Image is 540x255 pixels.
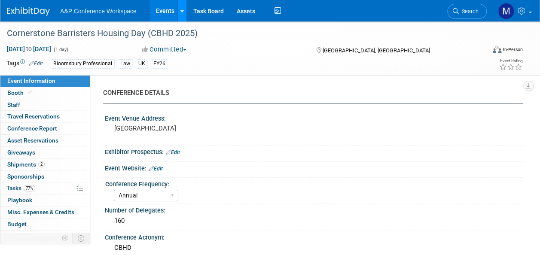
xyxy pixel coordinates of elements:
[4,26,479,41] div: Cornerstone Barristers Housing Day (CBHD 2025)
[149,166,163,172] a: Edit
[459,8,479,15] span: Search
[111,241,516,255] div: CBHD
[0,135,90,146] a: Asset Reservations
[6,45,52,53] span: [DATE] [DATE]
[7,7,50,16] img: ExhibitDay
[323,47,430,54] span: [GEOGRAPHIC_DATA], [GEOGRAPHIC_DATA]
[503,46,523,53] div: In-Person
[114,124,269,132] pre: [GEOGRAPHIC_DATA]
[0,219,90,230] a: Budget
[139,45,190,54] button: Committed
[447,4,487,19] a: Search
[60,8,137,15] span: A&P Conference Workspace
[51,59,115,68] div: Bloomsbury Professional
[0,75,90,87] a: Event Information
[105,112,523,123] div: Event Venue Address:
[7,149,35,156] span: Giveaways
[498,3,514,19] img: Matt Hambridge
[499,59,522,63] div: Event Rating
[58,233,73,244] td: Personalize Event Tab Strip
[105,231,523,242] div: Conference Acronym:
[7,137,58,144] span: Asset Reservations
[6,185,35,191] span: Tasks
[7,125,57,132] span: Conference Report
[105,204,523,215] div: Number of Delegates:
[7,161,45,168] span: Shipments
[73,233,90,244] td: Toggle Event Tabs
[29,61,43,67] a: Edit
[7,89,34,96] span: Booth
[0,182,90,194] a: Tasks77%
[7,209,74,216] span: Misc. Expenses & Credits
[7,113,60,120] span: Travel Reservations
[0,231,90,242] a: ROI, Objectives & ROO
[0,206,90,218] a: Misc. Expenses & Credits
[0,99,90,111] a: Staff
[151,59,168,68] div: FY26
[118,59,133,68] div: Law
[0,123,90,134] a: Conference Report
[7,233,65,240] span: ROI, Objectives & ROO
[27,90,32,95] i: Booth reservation complete
[105,178,519,188] div: Conference Frequency:
[0,171,90,182] a: Sponsorships
[7,197,32,203] span: Playbook
[6,59,43,69] td: Tags
[0,87,90,99] a: Booth
[448,45,523,58] div: Event Format
[7,101,20,108] span: Staff
[0,147,90,158] a: Giveaways
[493,46,501,53] img: Format-Inperson.png
[0,111,90,122] a: Travel Reservations
[7,173,44,180] span: Sponsorships
[166,149,180,155] a: Edit
[105,146,523,157] div: Exhibitor Prospectus:
[103,88,516,97] div: CONFERENCE DETAILS
[7,77,55,84] span: Event Information
[25,46,33,52] span: to
[136,59,148,68] div: UK
[24,185,35,191] span: 77%
[105,162,523,173] div: Event Website:
[111,214,516,228] div: 160
[0,159,90,170] a: Shipments2
[53,47,68,52] span: (1 day)
[0,194,90,206] a: Playbook
[7,221,27,228] span: Budget
[38,161,45,167] span: 2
